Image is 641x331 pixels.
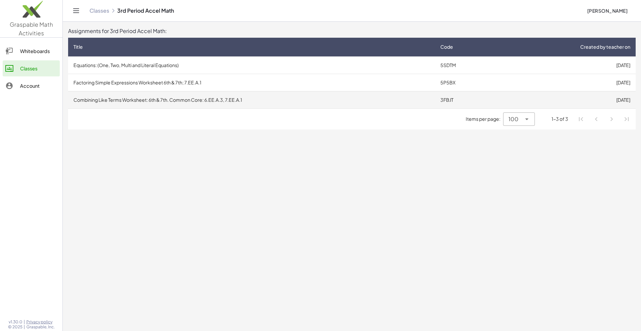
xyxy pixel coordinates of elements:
a: Classes [89,7,109,14]
td: [DATE] [497,56,636,74]
div: Account [20,82,57,90]
div: Classes [20,64,57,72]
span: | [24,324,25,330]
span: v1.30.0 [9,319,22,325]
span: 100 [508,115,518,123]
nav: Pagination Navigation [574,111,634,127]
span: Created by teacher on [580,43,630,50]
span: Graspable, Inc. [26,324,55,330]
a: Classes [3,60,60,76]
button: [PERSON_NAME] [582,5,633,17]
td: [DATE] [497,74,636,91]
a: Whiteboards [3,43,60,59]
td: [DATE] [497,91,636,108]
div: Whiteboards [20,47,57,55]
div: 1-3 of 3 [552,115,568,122]
span: Code [440,43,453,50]
td: 5SDTM [435,56,497,74]
td: Combining Like Terms Worksheet: 6th & 7th. Common Core: 6.EE.A.3, 7.EE.A.1 [68,91,435,108]
td: 3FBJT [435,91,497,108]
span: [PERSON_NAME] [587,8,628,14]
div: Assignments for 3rd Period Accel Math: [68,27,636,35]
span: Items per page: [466,115,503,122]
td: Factoring Simple Expressions Worksheet 6th & 7th; 7.EE.A.1 [68,74,435,91]
td: 5P5BX [435,74,497,91]
span: Title [73,43,83,50]
a: Account [3,78,60,94]
td: Equations: (One, Two, Multi and Literal Equations) [68,56,435,74]
span: © 2025 [8,324,22,330]
button: Toggle navigation [71,5,81,16]
span: Graspable Math Activities [10,21,53,37]
a: Privacy policy [26,319,55,325]
span: | [24,319,25,325]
